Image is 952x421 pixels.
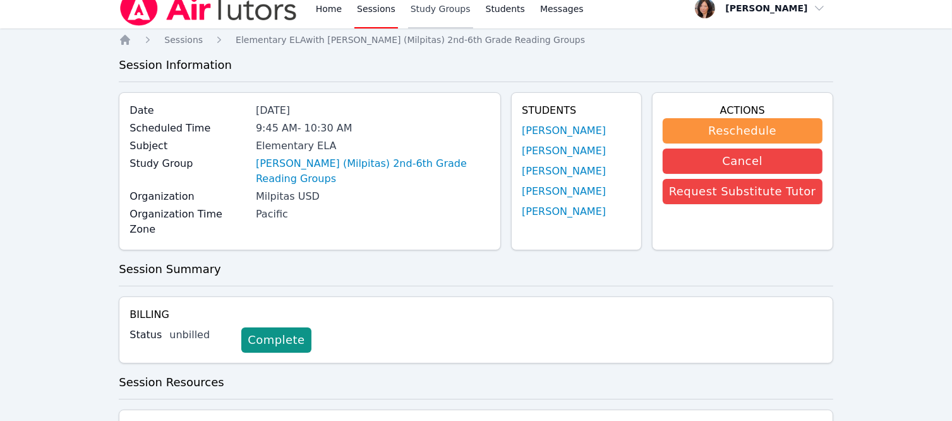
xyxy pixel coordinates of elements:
label: Study Group [130,156,248,171]
label: Date [130,103,248,118]
button: Request Substitute Tutor [663,179,822,204]
div: [DATE] [256,103,490,118]
h4: Billing [130,307,822,322]
a: [PERSON_NAME] (Milpitas) 2nd-6th Grade Reading Groups [256,156,490,186]
a: Sessions [164,34,203,46]
label: Organization [130,189,248,204]
a: [PERSON_NAME] [522,204,606,219]
a: [PERSON_NAME] [522,143,606,159]
a: [PERSON_NAME] [522,123,606,138]
span: Sessions [164,35,203,45]
a: [PERSON_NAME] [522,184,606,199]
label: Subject [130,138,248,154]
div: Elementary ELA [256,138,490,154]
div: Pacific [256,207,490,222]
span: Elementary ELA with [PERSON_NAME] (Milpitas) 2nd-6th Grade Reading Groups [236,35,585,45]
div: unbilled [169,327,231,343]
a: Complete [241,327,311,353]
nav: Breadcrumb [119,34,833,46]
label: Scheduled Time [130,121,248,136]
a: [PERSON_NAME] [522,164,606,179]
button: Cancel [663,149,822,174]
h3: Session Summary [119,260,833,278]
h3: Session Resources [119,374,833,391]
label: Organization Time Zone [130,207,248,237]
button: Reschedule [663,118,822,143]
h4: Actions [663,103,822,118]
h3: Session Information [119,56,833,74]
div: 9:45 AM - 10:30 AM [256,121,490,136]
a: Elementary ELAwith [PERSON_NAME] (Milpitas) 2nd-6th Grade Reading Groups [236,34,585,46]
span: Messages [540,3,584,15]
h4: Students [522,103,631,118]
div: Milpitas USD [256,189,490,204]
label: Status [130,327,162,343]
